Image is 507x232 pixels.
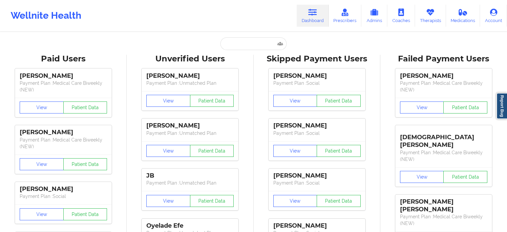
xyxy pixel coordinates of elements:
button: Patient Data [63,208,107,220]
div: [PERSON_NAME] [273,122,361,130]
button: View [273,145,317,157]
p: Payment Plan : Medical Care Biweekly (NEW) [20,137,107,150]
div: Paid Users [5,54,122,64]
p: Payment Plan : Social [273,80,361,86]
button: View [273,195,317,207]
div: Unverified Users [131,54,249,64]
div: [PERSON_NAME] [273,72,361,80]
div: [PERSON_NAME] [400,72,487,80]
p: Payment Plan : Medical Care Biweekly (NEW) [400,80,487,93]
div: Failed Payment Users [385,54,502,64]
p: Payment Plan : Medical Care Biweekly (NEW) [400,213,487,227]
a: Medications [446,5,480,27]
button: Patient Data [190,95,234,107]
div: [PERSON_NAME] [273,172,361,180]
p: Payment Plan : Unmatched Plan [146,130,234,137]
a: Therapists [415,5,446,27]
a: Admins [361,5,387,27]
p: Payment Plan : Unmatched Plan [146,180,234,186]
a: Dashboard [297,5,329,27]
p: Payment Plan : Social [20,193,107,200]
div: [PERSON_NAME] [20,185,107,193]
p: Payment Plan : Social [273,130,361,137]
button: View [146,95,190,107]
a: Prescribers [329,5,362,27]
button: Patient Data [443,171,487,183]
button: View [20,208,64,220]
div: [DEMOGRAPHIC_DATA][PERSON_NAME] [400,129,487,149]
a: Report Bug [496,93,507,119]
button: View [146,195,190,207]
button: View [146,145,190,157]
button: Patient Data [317,95,361,107]
p: Payment Plan : Medical Care Biweekly (NEW) [400,149,487,163]
a: Coaches [387,5,415,27]
button: Patient Data [190,145,234,157]
p: Payment Plan : Medical Care Biweekly (NEW) [20,80,107,93]
div: JB [146,172,234,180]
button: Patient Data [317,145,361,157]
button: View [400,101,444,113]
button: View [400,171,444,183]
button: View [273,95,317,107]
button: Patient Data [63,101,107,113]
button: View [20,101,64,113]
button: View [20,158,64,170]
div: Skipped Payment Users [258,54,376,64]
p: Payment Plan : Unmatched Plan [146,80,234,86]
div: Oyelade Efe [146,222,234,230]
div: [PERSON_NAME] [146,72,234,80]
button: Patient Data [63,158,107,170]
div: [PERSON_NAME] [146,122,234,130]
div: [PERSON_NAME] [273,222,361,230]
p: Payment Plan : Social [273,180,361,186]
a: Account [480,5,507,27]
button: Patient Data [190,195,234,207]
div: [PERSON_NAME] [PERSON_NAME] [400,198,487,213]
div: [PERSON_NAME] [20,129,107,136]
div: [PERSON_NAME] [20,72,107,80]
button: Patient Data [317,195,361,207]
button: Patient Data [443,101,487,113]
